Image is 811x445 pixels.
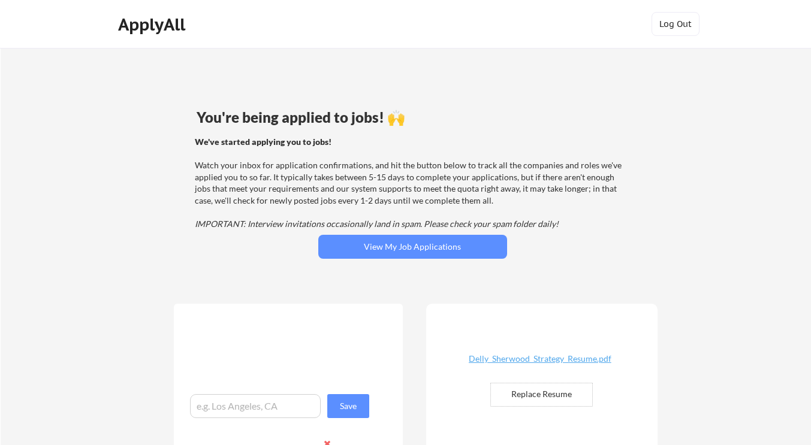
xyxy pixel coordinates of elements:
div: Watch your inbox for application confirmations, and hit the button below to track all the compani... [195,136,627,230]
strong: We've started applying you to jobs! [195,137,331,147]
a: Delly_Sherwood_Strategy_Resume.pdf [469,355,611,373]
div: ApplyAll [118,14,189,35]
button: Save [327,394,369,418]
em: IMPORTANT: Interview invitations occasionally land in spam. Please check your spam folder daily! [195,219,559,229]
div: You're being applied to jobs! 🙌 [197,110,629,125]
button: Log Out [652,12,700,36]
div: Delly_Sherwood_Strategy_Resume.pdf [469,355,611,363]
button: View My Job Applications [318,235,507,259]
input: e.g. Los Angeles, CA [190,394,321,418]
